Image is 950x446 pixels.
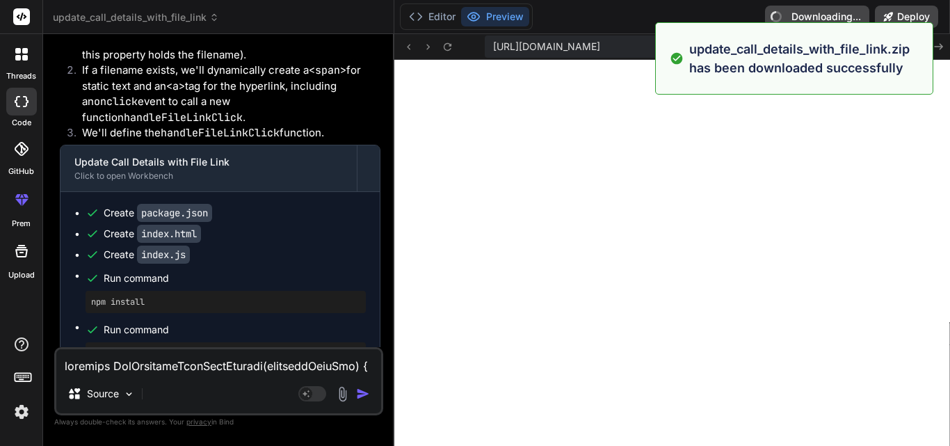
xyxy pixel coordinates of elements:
span: privacy [186,417,211,426]
button: Update Call Details with File LinkClick to open Workbench [61,145,357,191]
span: Run command [104,323,366,337]
iframe: Preview [394,60,950,446]
code: <a> [166,79,185,93]
img: icon [356,387,370,401]
li: If a filename exists, we'll dynamically create a for static text and an tag for the hyperlink, in... [71,63,380,125]
div: Create [104,206,212,220]
code: index.js [137,246,190,264]
span: Run command [104,271,366,285]
button: Preview [461,7,529,26]
img: Pick Models [123,388,135,400]
span: update_call_details_with_file_link [53,10,219,24]
p: update_call_details_with_file_link.zip has been downloaded successfully [689,40,924,77]
div: Update Call Details with File Link [74,155,343,169]
code: index.html [137,225,201,243]
code: <span> [309,63,346,77]
label: Upload [8,269,35,281]
code: package.json [137,204,212,222]
span: [URL][DOMAIN_NAME] [493,40,600,54]
label: prem [12,218,31,230]
code: onclick [94,95,138,109]
img: settings [10,400,33,424]
p: Always double-check its answers. Your in Bind [54,415,383,429]
p: Source [87,387,119,401]
label: GitHub [8,166,34,177]
div: Create [104,248,190,262]
li: We'll define the function. [71,125,380,145]
code: handleFileLinkClick [161,126,280,140]
label: code [12,117,31,129]
code: handleFileLinkClick [124,111,243,125]
pre: npm install [91,296,360,308]
img: alert [670,40,684,77]
li: We'll add a check for (assuming this property holds the filename). [71,31,380,63]
div: Click to open Workbench [74,170,343,182]
button: Deploy [875,6,938,28]
button: Editor [403,7,461,26]
label: threads [6,70,36,82]
img: attachment [335,386,351,402]
button: Downloading... [765,6,869,28]
div: Create [104,227,201,241]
